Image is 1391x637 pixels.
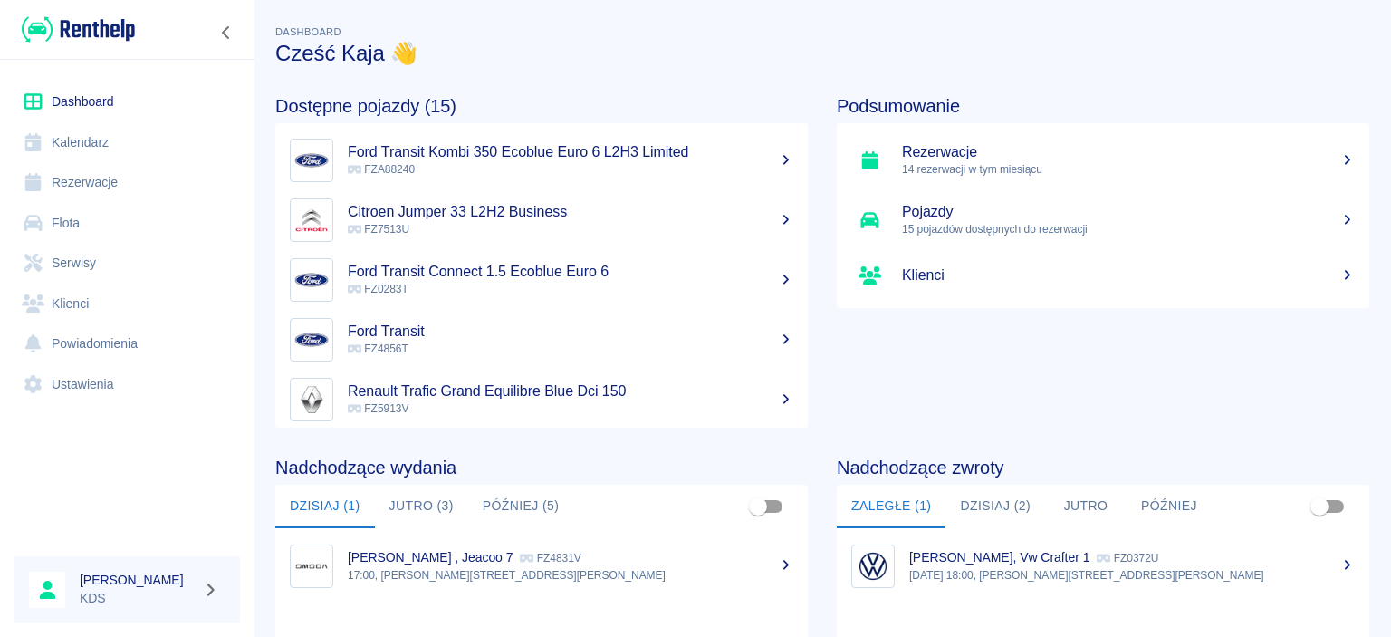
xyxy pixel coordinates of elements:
[80,571,196,589] h6: [PERSON_NAME]
[741,489,775,524] span: Pokaż przypisane tylko do mnie
[909,550,1089,565] p: [PERSON_NAME], Vw Crafter 1
[14,14,135,44] a: Renthelp logo
[14,243,240,284] a: Serwisy
[275,536,808,596] a: Image[PERSON_NAME] , Jeacoo 7 FZ4831V17:00, [PERSON_NAME][STREET_ADDRESS][PERSON_NAME]
[348,263,793,281] h5: Ford Transit Connect 1.5 Ecoblue Euro 6
[837,250,1369,301] a: Klienci
[275,370,808,429] a: ImageRenault Trafic Grand Equilibre Blue Dci 150 FZ5913V
[275,41,1369,66] h3: Cześć Kaja 👋
[348,143,793,161] h5: Ford Transit Kombi 350 Ecoblue Euro 6 L2H3 Limited
[468,485,574,528] button: Później (5)
[375,485,468,528] button: Jutro (3)
[1127,485,1212,528] button: Później
[275,485,375,528] button: Dzisiaj (1)
[902,203,1355,221] h5: Pojazdy
[909,567,1355,584] p: [DATE] 18:00, [PERSON_NAME][STREET_ADDRESS][PERSON_NAME]
[520,552,580,565] p: FZ4831V
[902,221,1355,237] p: 15 pojazdów dostępnych do rezerwacji
[856,549,890,584] img: Image
[348,323,793,341] h5: Ford Transit
[213,21,240,44] button: Zwiń nawigację
[275,310,808,370] a: ImageFord Transit FZ4856T
[348,382,793,401] h5: Renault Trafic Grand Equilibre Blue Dci 150
[837,130,1369,190] a: Rezerwacje14 rezerwacji w tym miesiącu
[348,223,409,236] span: FZ7513U
[837,457,1369,478] h4: Nadchodzące zwroty
[294,263,329,297] img: Image
[1302,489,1337,524] span: Pokaż przypisane tylko do mnie
[14,203,240,244] a: Flota
[275,250,808,310] a: ImageFord Transit Connect 1.5 Ecoblue Euro 6 FZ0283T
[294,549,329,584] img: Image
[902,266,1355,285] h5: Klienci
[902,143,1355,161] h5: Rezerwacje
[945,485,1045,528] button: Dzisiaj (2)
[14,284,240,324] a: Klienci
[14,122,240,163] a: Kalendarz
[348,402,408,415] span: FZ5913V
[837,190,1369,250] a: Pojazdy15 pojazdów dostępnych do rezerwacji
[294,382,329,417] img: Image
[1097,552,1158,565] p: FZ0372U
[22,14,135,44] img: Renthelp logo
[348,283,408,295] span: FZ0283T
[348,343,408,355] span: FZ4856T
[275,95,808,117] h4: Dostępne pojazdy (15)
[837,485,945,528] button: Zaległe (1)
[80,589,196,608] p: KDS
[348,567,793,584] p: 17:00, [PERSON_NAME][STREET_ADDRESS][PERSON_NAME]
[348,203,793,221] h5: Citroen Jumper 33 L2H2 Business
[294,323,329,357] img: Image
[14,323,240,364] a: Powiadomienia
[294,203,329,237] img: Image
[348,163,415,176] span: FZA88240
[1045,485,1127,528] button: Jutro
[902,161,1355,178] p: 14 rezerwacji w tym miesiącu
[275,26,341,37] span: Dashboard
[837,95,1369,117] h4: Podsumowanie
[837,536,1369,596] a: Image[PERSON_NAME], Vw Crafter 1 FZ0372U[DATE] 18:00, [PERSON_NAME][STREET_ADDRESS][PERSON_NAME]
[14,162,240,203] a: Rezerwacje
[275,457,808,478] h4: Nadchodzące wydania
[348,550,513,565] p: [PERSON_NAME] , Jeacoo 7
[14,364,240,405] a: Ustawienia
[275,130,808,190] a: ImageFord Transit Kombi 350 Ecoblue Euro 6 L2H3 Limited FZA88240
[294,143,329,178] img: Image
[275,190,808,250] a: ImageCitroen Jumper 33 L2H2 Business FZ7513U
[14,82,240,122] a: Dashboard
